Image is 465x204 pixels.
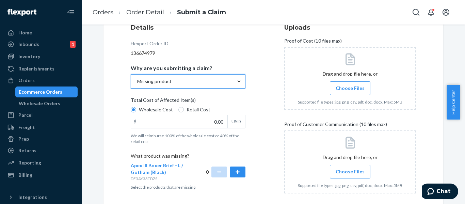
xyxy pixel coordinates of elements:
[336,85,365,92] span: Choose Files
[4,39,78,50] a: Inbounds1
[64,5,78,19] button: Close Navigation
[227,115,245,128] div: USD
[87,2,231,22] ol: breadcrumbs
[177,9,226,16] a: Submit a Claim
[422,184,458,201] iframe: Opens a widget where you can chat to one of our agents
[178,107,184,112] input: Retail Cost
[424,5,438,19] button: Open notifications
[131,153,245,162] p: What product was missing?
[15,87,78,97] a: Ecommerce Orders
[409,5,423,19] button: Open Search Box
[18,172,32,178] div: Billing
[131,115,139,128] div: $
[336,168,365,175] span: Choose Files
[187,106,210,113] span: Retail Cost
[4,75,78,86] a: Orders
[439,5,453,19] button: Open account menu
[7,9,36,16] img: Flexport logo
[131,162,183,175] span: Apex III Boxer Brief - L / Gotham (Black)
[447,85,460,120] button: Help Center
[18,41,39,48] div: Inbounds
[19,89,62,95] div: Ecommerce Orders
[284,37,342,47] span: Proof of Cost (10 files max)
[18,194,47,201] div: Integrations
[18,124,35,131] div: Freight
[18,53,40,60] div: Inventory
[18,112,33,119] div: Parcel
[18,29,32,36] div: Home
[131,65,212,72] p: Why are you submitting a claim?
[4,170,78,181] a: Billing
[4,157,78,168] a: Reporting
[18,136,29,142] div: Prep
[4,51,78,62] a: Inventory
[137,78,172,85] div: Missing product
[131,107,136,112] input: Wholesale Cost
[4,110,78,121] a: Parcel
[131,176,188,182] p: DE3AY33TDZS
[131,184,245,190] p: Select the products that are missing
[4,145,78,156] a: Returns
[131,40,169,50] div: Flexport Order ID
[70,41,76,48] div: 1
[4,27,78,38] a: Home
[18,159,41,166] div: Reporting
[284,23,416,32] h3: Uploads
[4,63,78,74] a: Replenishments
[4,134,78,144] a: Prep
[15,98,78,109] a: Wholesale Orders
[131,23,245,32] h3: Details
[131,115,227,128] input: $USD
[131,133,245,144] p: We will reimburse 100% of the wholesale cost or 40% of the retail cost
[126,9,164,16] a: Order Detail
[93,9,113,16] a: Orders
[131,50,245,57] div: 136674979
[18,147,36,154] div: Returns
[4,122,78,133] a: Freight
[4,192,78,203] button: Integrations
[19,100,60,107] div: Wholesale Orders
[18,65,54,72] div: Replenishments
[131,97,196,106] span: Total Cost of Affected Item(s)
[139,106,173,113] span: Wholesale Cost
[206,162,246,182] div: 0
[284,121,387,130] span: Proof of Customer Communication (10 files max)
[18,77,35,84] div: Orders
